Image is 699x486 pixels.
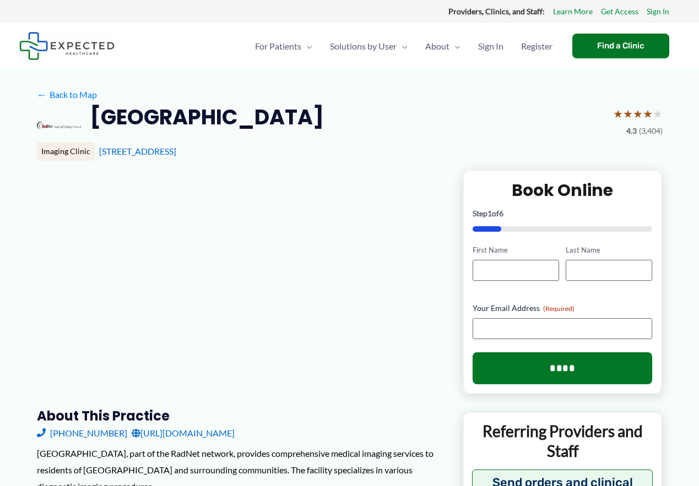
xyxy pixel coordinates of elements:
span: Solutions by User [330,27,397,65]
a: ←Back to Map [37,86,97,103]
a: Sign In [469,27,512,65]
a: [PHONE_NUMBER] [37,425,127,441]
h2: Book Online [473,179,653,201]
a: Solutions by UserMenu Toggle [321,27,416,65]
span: (3,404) [639,124,663,138]
span: 1 [487,209,492,218]
h2: [GEOGRAPHIC_DATA] [90,103,324,130]
span: ★ [653,103,663,124]
img: Expected Healthcare Logo - side, dark font, small [19,32,115,60]
span: ★ [613,103,623,124]
a: Get Access [601,4,638,19]
span: For Patients [255,27,301,65]
span: Menu Toggle [301,27,312,65]
p: Step of [473,210,653,217]
label: Your Email Address [473,303,653,314]
span: 4.3 [626,124,637,138]
span: ★ [643,103,653,124]
a: Sign In [647,4,669,19]
span: ★ [623,103,633,124]
span: About [425,27,449,65]
a: Find a Clinic [572,34,669,58]
span: Menu Toggle [449,27,460,65]
a: AboutMenu Toggle [416,27,469,65]
span: Sign In [478,27,503,65]
span: (Required) [543,304,575,313]
span: 6 [499,209,503,218]
span: ← [37,89,47,100]
a: [STREET_ADDRESS] [99,146,176,156]
a: Register [512,27,561,65]
h3: About this practice [37,407,445,424]
a: [URL][DOMAIN_NAME] [132,425,235,441]
p: Referring Providers and Staff [472,421,653,461]
strong: Providers, Clinics, and Staff: [448,7,545,16]
div: Imaging Clinic [37,142,95,161]
span: ★ [633,103,643,124]
span: Register [521,27,552,65]
nav: Primary Site Navigation [246,27,561,65]
a: Learn More [553,4,593,19]
span: Menu Toggle [397,27,408,65]
a: For PatientsMenu Toggle [246,27,321,65]
label: First Name [473,245,559,255]
label: Last Name [566,245,652,255]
